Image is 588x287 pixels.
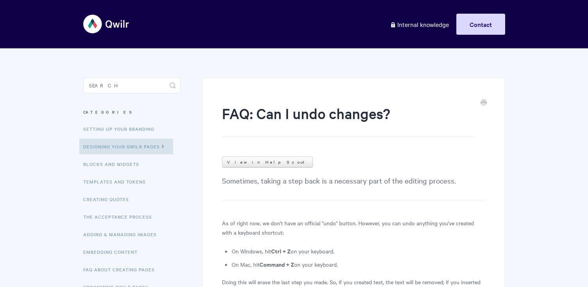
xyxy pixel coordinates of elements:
[271,247,291,255] strong: Ctrl + Z
[83,174,152,189] a: Templates and Tokens
[259,260,294,268] strong: Command + Z
[83,105,181,119] h3: Categories
[222,175,485,200] p: Sometimes, taking a step back is a necessary part of the editing process.
[83,244,143,260] a: Embedding Content
[222,218,485,237] p: As of right now, we don't have an official "undo" button. However, you can undo anything you've c...
[83,121,160,137] a: Setting up your Branding
[83,191,135,207] a: Creating Quotes
[222,157,313,168] a: View in Help Scout
[232,246,485,256] li: On Windows, hit on your keyboard.
[222,103,473,137] h1: FAQ: Can I undo changes?
[83,9,130,39] img: Qwilr Help Center
[83,209,158,225] a: The Acceptance Process
[481,99,487,107] a: Print this Article
[456,14,505,35] a: Contact
[83,262,161,277] a: FAQ About Creating Pages
[384,14,455,35] a: Internal knowledge
[83,226,163,242] a: Adding & Managing Images
[232,260,485,269] li: On Mac, hit on your keyboard.
[79,139,173,154] a: Designing Your Qwilr Pages
[83,156,145,172] a: Blocks and Widgets
[83,78,181,93] input: Search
